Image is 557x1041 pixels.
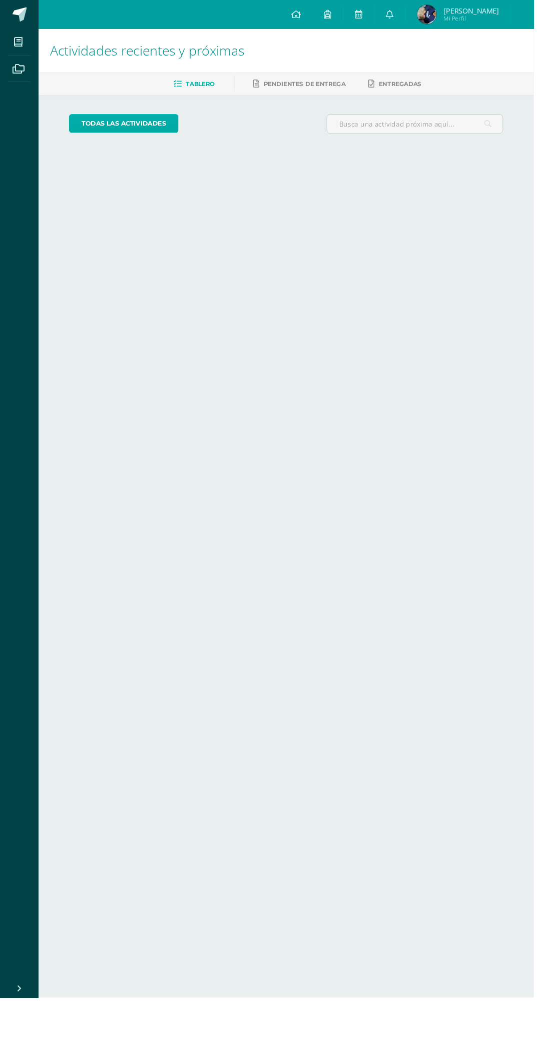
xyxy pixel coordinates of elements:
[463,15,520,24] span: Mi Perfil
[194,84,224,91] span: Tablero
[72,119,186,139] a: todas las Actividades
[182,80,224,96] a: Tablero
[52,43,255,62] span: Actividades recientes y próximas
[385,80,440,96] a: Entregadas
[265,80,361,96] a: Pendientes de entrega
[395,84,440,91] span: Entregadas
[341,120,524,139] input: Busca una actividad próxima aquí...
[275,84,361,91] span: Pendientes de entrega
[463,6,520,16] span: [PERSON_NAME]
[435,5,455,25] img: 9e9fda6ab3cf360909e79eb90bc49fdb.png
